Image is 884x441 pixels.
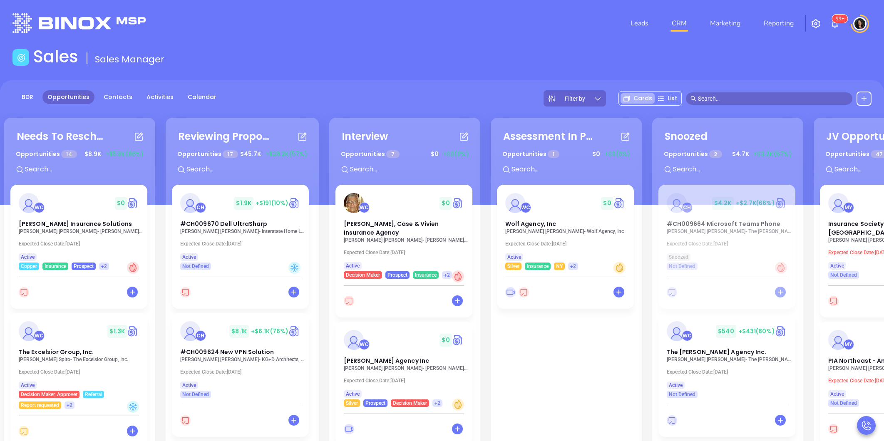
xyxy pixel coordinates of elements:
[633,94,652,103] span: Cards
[853,17,867,30] img: user
[497,185,634,270] a: profileWalter Contreras$0Circle dollarWolf Agency, Inc[PERSON_NAME] [PERSON_NAME]- Wolf Agency, I...
[186,164,310,175] input: Search...
[172,185,313,313] div: profileCarla Humber$1.9K+$191(10%)Circle dollar#CH009670 Dell UltraSharp[PERSON_NAME] [PERSON_NAM...
[127,197,139,209] img: Quote
[667,220,780,228] span: #CH009664 Microsoft Teams Phone
[736,199,775,207] span: +$2.7K (66%)
[180,228,305,234] p: Alex Niven - Interstate Home Loan Center, Inc.
[335,185,474,322] div: profileWalter Contreras$0Circle dollar[PERSON_NAME], Case & Vivien Insurance Agency[PERSON_NAME] ...
[613,197,626,209] img: Quote
[775,197,787,209] img: Quote
[775,325,787,337] a: Quote
[344,365,469,371] p: Ted Butz - Dreher Agency Inc
[172,124,313,185] div: Reviewing ProposalOpportunities 17$45.7K+$26.2K(57%)
[386,150,400,158] span: 7
[511,164,636,175] input: Search...
[19,321,39,341] img: The Excelsior Group, Inc.
[730,148,751,161] span: $ 4.7K
[707,15,744,32] a: Marketing
[601,197,613,210] span: $ 0
[738,327,775,335] span: +$431 (80%)
[452,270,464,282] div: Hot
[565,96,585,102] span: Filter by
[452,334,464,346] img: Quote
[387,270,407,280] span: Prospect
[346,389,360,399] span: Active
[690,96,696,102] span: search
[415,270,437,280] span: Insurance
[452,399,464,411] div: Warm
[393,399,427,408] span: Decision Maker
[503,129,595,144] div: Assessment In Progress
[288,197,300,209] img: Quote
[709,150,722,158] span: 2
[440,334,452,347] span: $ 0
[667,369,792,375] p: Expected Close Date: [DATE]
[17,129,108,144] div: Needs To Reschedule
[667,357,792,362] p: Jessica A. Hess - The Willis E. Kilborne Agency Inc.
[507,253,521,262] span: Active
[668,15,690,32] a: CRM
[180,321,200,341] img: #CH009624 New VPN Solution
[344,220,439,237] span: Lowry-Dunham, Case & Vivien Insurance Agency
[17,90,38,104] a: BDR
[335,322,472,407] a: profileWalter Contreras$0Circle dollar[PERSON_NAME] Agency Inc[PERSON_NAME] [PERSON_NAME]- [PERSO...
[19,348,94,356] span: The Excelsior Group, Inc.
[238,148,263,161] span: $ 45.7K
[12,13,146,33] img: logo
[440,197,452,210] span: $ 0
[172,185,309,270] a: profileCarla Humber$1.9K+$191(10%)Circle dollar#CH009670 Dell UltraSharp[PERSON_NAME] [PERSON_NAM...
[665,129,708,144] div: Snoozed
[658,313,797,441] div: profileWalter Contreras$540+$431(80%)Circle dollarThe [PERSON_NAME] Agency Inc.[PERSON_NAME] [PER...
[182,390,209,399] span: Not Defined
[658,124,797,185] div: SnoozedOpportunities 2$4.7K+$3.2K(67%)
[180,193,200,213] img: #CH009670 Dell UltraSharp
[344,378,469,384] p: Expected Close Date: [DATE]
[341,146,400,162] p: Opportunities
[180,369,305,375] p: Expected Close Date: [DATE]
[669,381,683,390] span: Active
[760,15,797,32] a: Reporting
[21,253,35,262] span: Active
[180,348,274,356] span: #CH009624 New VPN Solution
[177,146,238,162] p: Opportunities
[505,241,630,247] p: Expected Close Date: [DATE]
[180,241,305,247] p: Expected Close Date: [DATE]
[667,193,687,213] img: #CH009664 Microsoft Teams Phone
[664,146,723,162] p: Opportunities
[344,357,429,365] span: Dreher Agency Inc
[115,197,127,210] span: $ 0
[19,193,39,213] img: Davenport Insurance Solutions
[359,339,370,350] div: Walter Contreras
[42,90,94,104] a: Opportunities
[34,202,45,213] div: Walter Contreras
[669,262,695,271] span: Not Defined
[234,197,253,210] span: $ 1.9K
[548,150,559,158] span: 1
[712,197,734,210] span: $ 4.2K
[19,241,144,247] p: Expected Close Date: [DATE]
[613,262,626,274] div: Warm
[19,369,144,375] p: Expected Close Date: [DATE]
[811,19,821,29] img: iconSetting
[172,313,309,398] a: profileCarla Humber$8.1K+$6.1K(76%)Circle dollar#CH009624 New VPN Solution[PERSON_NAME] [PERSON_N...
[669,390,695,399] span: Not Defined
[19,228,144,234] p: Philip Davenport - Davenport Insurance Solutions
[344,330,364,350] img: Dreher Agency Inc
[10,124,149,185] div: Needs To RescheduleOpportunities 14$8.9K+$5.8K(66%)
[265,150,307,159] span: +$26.2K (57%)
[452,197,464,209] a: Quote
[107,325,127,338] span: $ 1.3K
[435,399,440,408] span: +2
[127,262,139,274] div: Hot
[682,330,693,341] div: Walter Contreras
[668,94,677,103] span: List
[74,262,94,271] span: Prospect
[667,321,687,341] img: The Willis E. Kilborne Agency Inc.
[682,202,693,213] div: Carla Humber
[195,202,206,213] div: Carla Humber
[346,270,380,280] span: Decision Maker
